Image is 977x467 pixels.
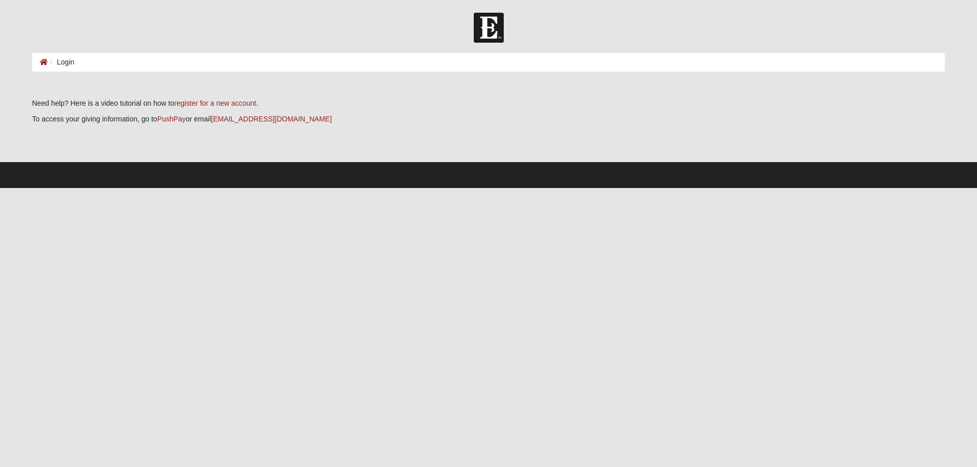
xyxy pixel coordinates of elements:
[157,115,186,123] a: PushPay
[32,114,945,124] p: To access your giving information, go to or email
[174,99,256,107] a: register for a new account
[48,57,74,68] li: Login
[474,13,504,43] img: Church of Eleven22 Logo
[211,115,332,123] a: [EMAIL_ADDRESS][DOMAIN_NAME]
[32,98,945,109] p: Need help? Here is a video tutorial on how to .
